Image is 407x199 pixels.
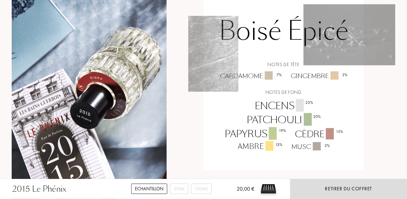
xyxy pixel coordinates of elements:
[258,179,278,199] img: sample box sommelier du parfum
[303,4,395,65] img: RIXFG1MHYYMOJ_1.png
[208,61,358,68] div: Notes de tête
[343,72,348,78] div: 2 %
[286,71,352,80] div: Gingembre
[250,99,317,113] div: Encens
[325,185,372,193] div: Retirer du coffret
[325,143,330,149] div: 2 %
[279,128,286,134] div: 19 %
[170,184,188,194] div: 30mL
[314,114,321,120] div: 20 %
[226,185,254,199] div: 20,00 €
[208,89,358,96] div: Notes de fond
[233,141,287,152] div: Ambre
[215,71,286,80] div: Cardamome
[131,184,167,194] div: Echantillon
[306,99,313,106] div: 22 %
[208,13,358,53] div: Boisé Épicé
[277,72,282,78] div: 7 %
[276,142,283,148] div: 13 %
[242,113,325,127] div: Patchouli
[191,184,212,194] div: 100mL
[13,183,66,195] div: 2015 Le Phénix
[220,127,290,141] div: Papyrus
[290,128,347,141] div: Cèdre
[188,16,238,91] img: RIXFG1MHYYMOJ_2.png
[336,129,343,135] div: 15 %
[287,142,334,151] div: Musc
